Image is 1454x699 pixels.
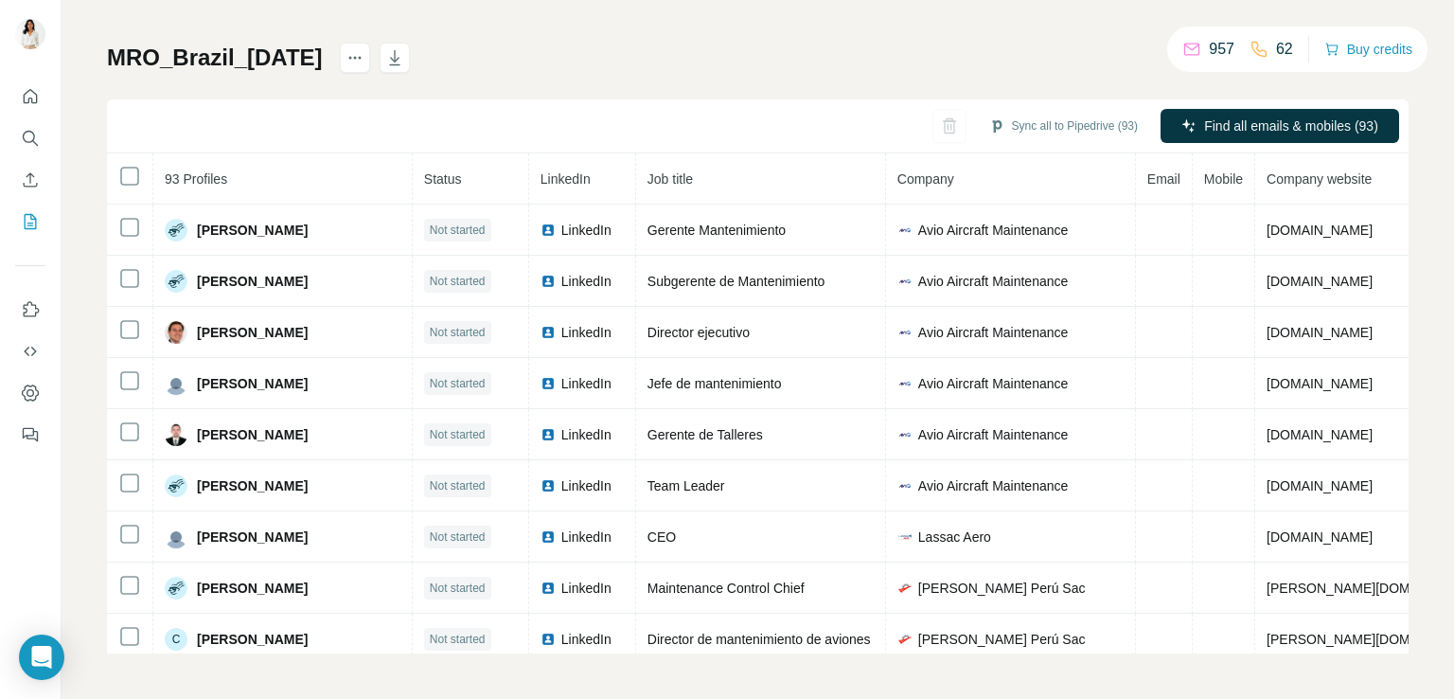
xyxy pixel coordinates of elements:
[541,427,556,442] img: LinkedIn logo
[430,631,486,648] span: Not started
[541,274,556,289] img: LinkedIn logo
[15,418,45,452] button: Feedback
[165,321,187,344] img: Avatar
[430,477,486,494] span: Not started
[897,529,913,545] img: company-logo
[918,528,991,547] span: Lassac Aero
[165,628,187,651] div: C
[918,374,1069,393] span: Avio Aircraft Maintenance
[1267,376,1373,391] span: [DOMAIN_NAME]
[197,630,308,649] span: [PERSON_NAME]
[430,580,486,597] span: Not started
[1147,171,1180,187] span: Email
[107,43,323,73] h1: MRO_Brazil_[DATE]
[1267,274,1373,289] span: [DOMAIN_NAME]
[918,272,1069,291] span: Avio Aircraft Maintenance
[430,222,486,239] span: Not started
[918,323,1069,342] span: Avio Aircraft Maintenance
[15,121,45,155] button: Search
[1267,478,1373,493] span: [DOMAIN_NAME]
[561,425,612,444] span: LinkedIn
[541,632,556,647] img: LinkedIn logo
[165,423,187,446] img: Avatar
[1209,38,1234,61] p: 957
[561,323,612,342] span: LinkedIn
[647,274,825,289] span: Subgerente de Mantenimiento
[647,529,676,545] span: CEO
[430,273,486,290] span: Not started
[15,376,45,410] button: Dashboard
[197,425,308,444] span: [PERSON_NAME]
[430,426,486,443] span: Not started
[647,171,693,187] span: Job title
[561,528,612,547] span: LinkedIn
[918,221,1069,240] span: Avio Aircraft Maintenance
[197,323,308,342] span: [PERSON_NAME]
[541,223,556,238] img: LinkedIn logo
[1267,171,1372,187] span: Company website
[19,635,64,680] div: Open Intercom Messenger
[561,476,612,495] span: LinkedIn
[15,205,45,239] button: My lists
[541,325,556,340] img: LinkedIn logo
[165,372,187,395] img: Avatar
[647,376,782,391] span: Jefe de mantenimiento
[1204,171,1243,187] span: Mobile
[561,272,612,291] span: LinkedIn
[1267,529,1373,545] span: [DOMAIN_NAME]
[561,374,612,393] span: LinkedIn
[647,427,763,442] span: Gerente de Talleres
[430,529,486,546] span: Not started
[15,19,45,49] img: Avatar
[15,80,45,114] button: Quick start
[918,630,1086,649] span: [PERSON_NAME] Perú Sac
[918,476,1069,495] span: Avio Aircraft Maintenance
[1267,325,1373,340] span: [DOMAIN_NAME]
[430,324,486,341] span: Not started
[197,374,308,393] span: [PERSON_NAME]
[197,476,308,495] span: [PERSON_NAME]
[1204,116,1378,135] span: Find all emails & mobiles (93)
[918,579,1086,598] span: [PERSON_NAME] Perú Sac
[165,475,187,497] img: Avatar
[541,171,591,187] span: LinkedIn
[647,632,871,647] span: Director de mantenimiento de aviones
[897,581,913,596] img: company-logo
[165,526,187,548] img: Avatar
[541,529,556,545] img: LinkedIn logo
[541,478,556,493] img: LinkedIn logo
[424,171,462,187] span: Status
[976,112,1151,140] button: Sync all to Pipedrive (93)
[1161,109,1399,143] button: Find all emails & mobiles (93)
[897,478,913,493] img: company-logo
[897,171,954,187] span: Company
[197,221,308,240] span: [PERSON_NAME]
[897,376,913,391] img: company-logo
[561,221,612,240] span: LinkedIn
[897,632,913,647] img: company-logo
[197,528,308,547] span: [PERSON_NAME]
[430,375,486,392] span: Not started
[541,376,556,391] img: LinkedIn logo
[897,427,913,442] img: company-logo
[647,223,786,238] span: Gerente Mantenimiento
[15,334,45,368] button: Use Surfe API
[165,577,187,600] img: Avatar
[1276,38,1293,61] p: 62
[197,579,308,598] span: [PERSON_NAME]
[897,274,913,289] img: company-logo
[1267,223,1373,238] span: [DOMAIN_NAME]
[561,579,612,598] span: LinkedIn
[1267,427,1373,442] span: [DOMAIN_NAME]
[165,219,187,242] img: Avatar
[897,325,913,340] img: company-logo
[1324,36,1412,63] button: Buy credits
[15,293,45,327] button: Use Surfe on LinkedIn
[647,581,805,596] span: Maintenance Control Chief
[165,270,187,293] img: Avatar
[897,223,913,238] img: company-logo
[165,171,227,187] span: 93 Profiles
[197,272,308,291] span: [PERSON_NAME]
[647,325,750,340] span: Director ejecutivo
[918,425,1069,444] span: Avio Aircraft Maintenance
